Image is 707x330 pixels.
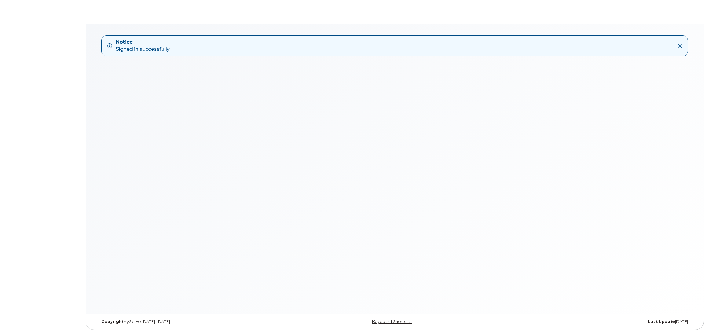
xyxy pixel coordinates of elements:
[101,319,123,324] strong: Copyright
[648,319,675,324] strong: Last Update
[372,319,412,324] a: Keyboard Shortcuts
[97,319,295,324] div: MyServe [DATE]–[DATE]
[116,39,170,53] div: Signed in successfully.
[494,319,693,324] div: [DATE]
[116,39,170,46] strong: Notice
